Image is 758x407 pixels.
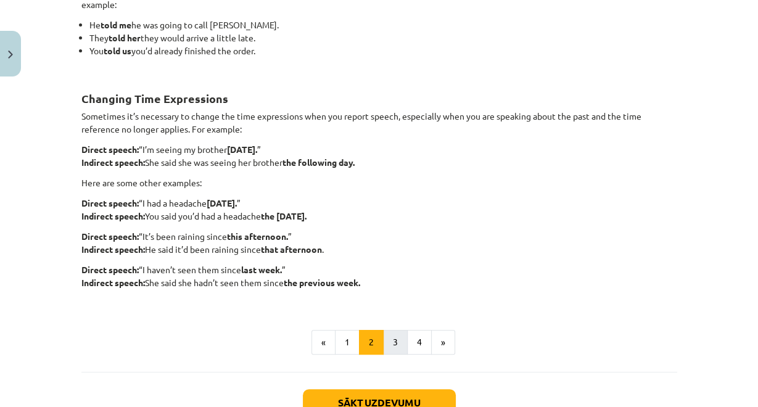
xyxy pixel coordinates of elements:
p: “It’s been raining since ” He said it’d been raining since . [81,230,677,256]
button: « [311,330,336,355]
button: 3 [383,330,408,355]
button: 1 [335,330,360,355]
button: 2 [359,330,384,355]
strong: told us [104,45,131,56]
p: Here are some other examples: [81,176,677,189]
strong: told me [101,19,131,30]
img: icon-close-lesson-0947bae3869378f0d4975bcd49f059093ad1ed9edebbc8119c70593378902aed.svg [8,51,13,59]
strong: Direct speech: [81,231,139,242]
strong: told her [109,32,141,43]
p: Sometimes it’s necessary to change the time expressions when you report speech, especially when y... [81,110,677,136]
strong: Direct speech: [81,197,139,208]
li: He he was going to call [PERSON_NAME]. [89,18,677,31]
strong: Direct speech: [81,264,139,275]
strong: Indirect speech: [81,277,145,288]
strong: Indirect speech: [81,244,145,255]
li: They they would arrive a little late. [89,31,677,44]
strong: this afternoon. [227,231,288,242]
strong: Indirect speech: [81,157,145,168]
strong: Changing Time Expressions [81,91,228,105]
strong: Direct speech: [81,144,139,155]
strong: last week. [241,264,282,275]
strong: Indirect speech: [81,210,145,221]
strong: the previous week. [284,277,360,288]
p: “I haven’t seen them since ” She said she hadn’t seen them since [81,263,677,302]
strong: that afternoon [261,244,322,255]
nav: Page navigation example [81,330,677,355]
strong: the following day. [282,157,355,168]
button: 4 [407,330,432,355]
p: “I’m seeing my brother ” She said she was seeing her brother [81,143,677,169]
li: You you’d already finished the order. [89,44,677,70]
strong: the [DATE]. [261,210,307,221]
strong: [DATE]. [227,144,257,155]
button: » [431,330,455,355]
strong: [DATE]. [207,197,237,208]
p: “I had a headache ” You said you’d had a headache [81,197,677,223]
